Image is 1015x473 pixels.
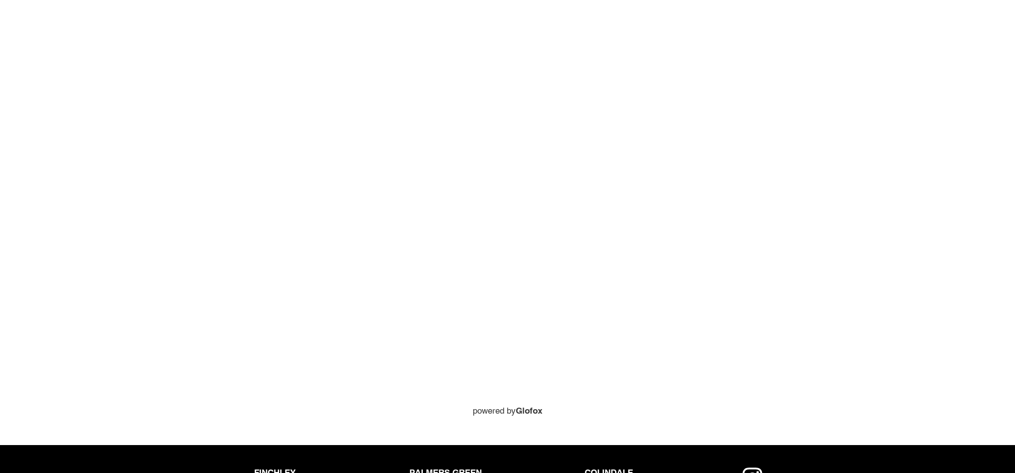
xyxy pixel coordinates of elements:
[516,406,542,416] a: Glofox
